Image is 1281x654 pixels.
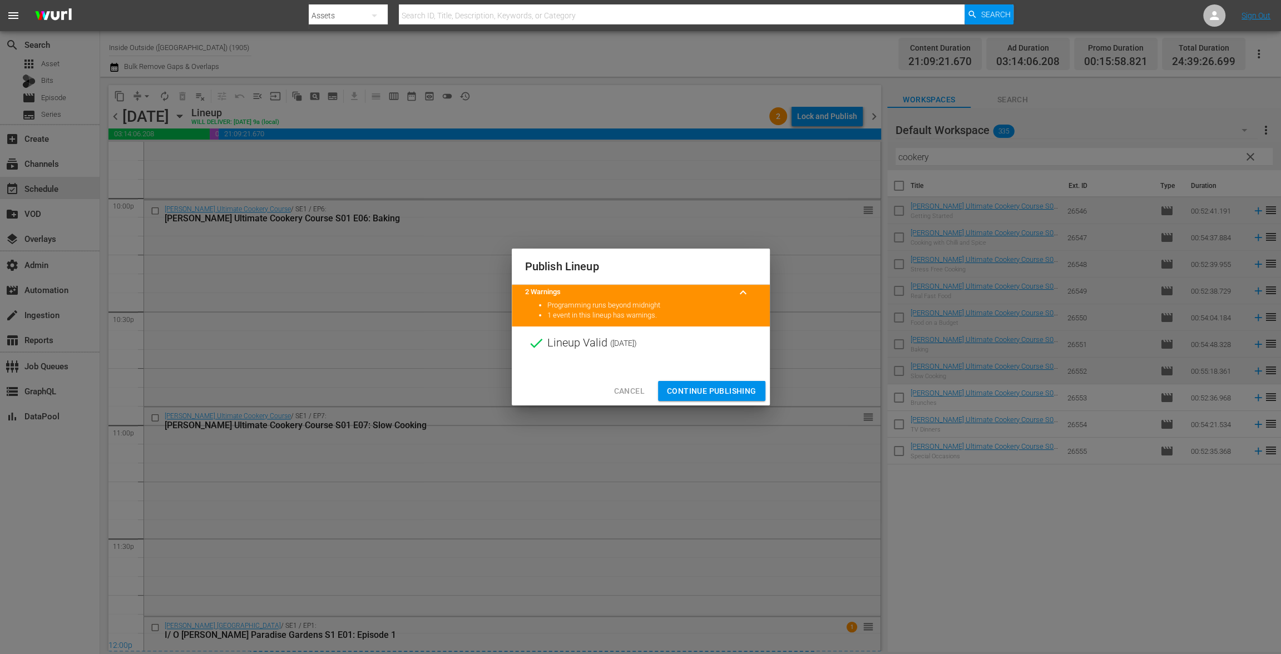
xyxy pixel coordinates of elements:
[547,300,756,311] li: Programming runs beyond midnight
[547,310,756,321] li: 1 event in this lineup has warnings.
[981,4,1010,24] span: Search
[730,279,756,306] button: keyboard_arrow_up
[610,335,637,351] span: ( [DATE] )
[658,381,765,402] button: Continue Publishing
[525,287,730,298] title: 2 Warnings
[667,384,756,398] span: Continue Publishing
[736,286,750,299] span: keyboard_arrow_up
[605,381,653,402] button: Cancel
[27,3,80,29] img: ans4CAIJ8jUAAAAAAAAAAAAAAAAAAAAAAAAgQb4GAAAAAAAAAAAAAAAAAAAAAAAAJMjXAAAAAAAAAAAAAAAAAAAAAAAAgAT5G...
[525,257,756,275] h2: Publish Lineup
[614,384,644,398] span: Cancel
[1242,11,1270,20] a: Sign Out
[512,326,770,360] div: Lineup Valid
[7,9,20,22] span: menu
